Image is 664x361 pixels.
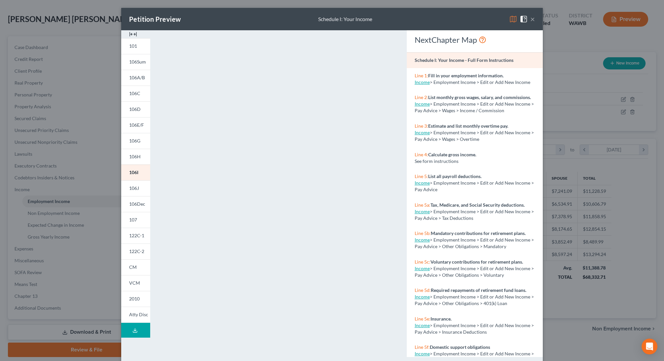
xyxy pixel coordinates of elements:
span: > Employment Income > Edit or Add New Income [430,79,530,85]
a: Income [415,351,430,356]
a: Income [415,209,430,214]
a: 106H [121,149,150,165]
a: 106I [121,165,150,180]
strong: Domestic support obligations [430,344,490,350]
a: Income [415,180,430,186]
a: 106J [121,180,150,196]
iframe: <object ng-attr-data='[URL][DOMAIN_NAME]' type='application/pdf' width='100%' height='975px'></ob... [162,36,395,356]
div: Schedule I: Your Income [318,15,372,23]
span: Line 5e: [415,316,430,322]
a: CM [121,259,150,275]
strong: List monthly gross wages, salary, and commissions. [428,94,531,100]
a: 122C-1 [121,228,150,244]
span: 106Sum [129,59,146,64]
strong: Mandatory contributions for retirement plans. [431,230,526,236]
span: > Employment Income > Edit or Add New Income > Pay Advice > Wages > Overtime [415,130,534,142]
div: Petition Preview [129,14,181,24]
a: 106C [121,86,150,101]
strong: Required repayments of retirement fund loans. [431,287,526,293]
span: See form instructions [415,158,458,164]
a: 122C-2 [121,244,150,259]
strong: Voluntary contributions for retirement plans. [430,259,523,265]
a: Income [415,101,430,107]
span: > Employment Income > Edit or Add New Income > Pay Advice [415,180,534,192]
strong: List all payroll deductions. [428,173,482,179]
a: 101 [121,38,150,54]
span: 106Dec [129,201,145,207]
a: Income [415,322,430,328]
span: 106J [129,185,139,191]
strong: Tax, Medicare, and Social Security deductions. [430,202,525,208]
a: Income [415,266,430,271]
span: 122C-1 [129,233,144,238]
span: Line 5a: [415,202,430,208]
a: 107 [121,212,150,228]
span: 106I [129,169,138,175]
a: 106E/F [121,117,150,133]
a: 106D [121,101,150,117]
a: 106G [121,133,150,149]
a: 106Dec [121,196,150,212]
span: > Employment Income > Edit or Add New Income > Pay Advice > Other Obligations > 401(k) Loan [415,294,534,306]
span: 107 [129,217,137,222]
span: > Employment Income > Edit or Add New Income > Pay Advice > Tax Deductions [415,209,534,221]
span: Line 3: [415,123,428,129]
a: Income [415,130,430,135]
strong: Calculate gross income. [428,152,476,157]
div: NextChapter Map [415,35,535,45]
span: Line 4: [415,152,428,157]
img: help-close-5ba153eb36485ed6c1ea00a893f15db1cb9b99d6cae46e1a8edb6c62d00a1a76.svg [520,15,528,23]
span: Line 1: [415,73,428,78]
span: Line 5: [415,173,428,179]
span: Line 5b: [415,230,431,236]
span: 106D [129,106,141,112]
a: VCM [121,275,150,291]
a: Income [415,294,430,299]
span: Line 2: [415,94,428,100]
span: 106E/F [129,122,144,128]
span: VCM [129,280,140,286]
span: > Employment Income > Edit or Add New Income > Pay Advice > Insurance Deductions [415,322,534,335]
a: 2010 [121,291,150,307]
span: 122C-2 [129,248,144,254]
img: map-eea8200ae884c6f1103ae1953ef3d486a96c86aabb227e865a55264e3737af1f.svg [509,15,517,23]
strong: Fill in your employment information. [428,73,504,78]
a: Income [415,79,430,85]
span: Atty Disc [129,312,148,317]
a: 106A/B [121,70,150,86]
img: expand-e0f6d898513216a626fdd78e52531dac95497ffd26381d4c15ee2fc46db09dca.svg [129,30,137,38]
span: Line 5c: [415,259,430,265]
span: > Employment Income > Edit or Add New Income > Pay Advice > Other Obligations > Mandatory [415,237,534,249]
span: 106C [129,90,140,96]
strong: Estimate and list monthly overtime pay. [428,123,508,129]
a: 106Sum [121,54,150,70]
strong: Insurance. [430,316,452,322]
span: CM [129,264,137,270]
span: 2010 [129,296,140,301]
span: 106A/B [129,75,145,80]
a: Atty Disc [121,307,150,323]
span: 106H [129,154,141,159]
button: × [530,15,535,23]
a: Income [415,237,430,243]
span: Line 5f: [415,344,430,350]
strong: Schedule I: Your Income - Full Form Instructions [415,57,513,63]
div: Open Intercom Messenger [642,339,657,354]
span: > Employment Income > Edit or Add New Income > Pay Advice > Other Obligations > Voluntary [415,266,534,278]
span: 106G [129,138,140,143]
span: Line 5d: [415,287,431,293]
span: 101 [129,43,137,49]
span: > Employment Income > Edit or Add New Income > Pay Advice > Wages > Income / Commission [415,101,534,113]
